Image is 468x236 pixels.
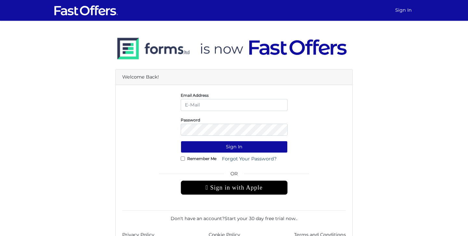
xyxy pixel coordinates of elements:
button: Sign In [181,141,288,153]
a: Start your 30 day free trial now. [225,216,296,221]
label: Remember Me [187,158,216,159]
div: Don't have an account? . [122,210,346,222]
label: Email Address [181,94,209,96]
a: Sign In [393,4,414,17]
span: OR [181,170,288,180]
div: Sign in with Apple [181,180,288,195]
div: Welcome Back! [116,69,352,85]
a: Forgot Your Password? [218,153,281,165]
input: E-Mail [181,99,288,111]
label: Password [181,119,200,121]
